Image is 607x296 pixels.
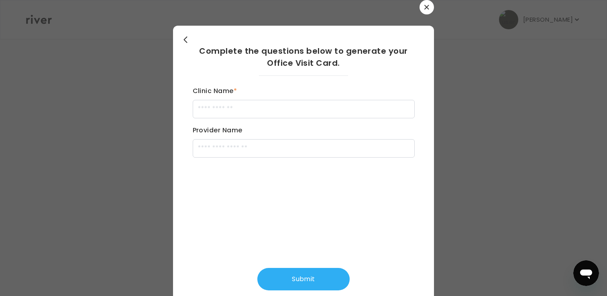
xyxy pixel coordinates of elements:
input: clinicName [193,100,415,118]
label: Provider Name [193,125,415,136]
button: Submit [257,268,350,290]
label: Clinic Name [193,85,415,97]
iframe: Button to launch messaging window [573,260,599,286]
h2: Complete the questions below to generate your Office Visit Card. [193,45,415,69]
input: providerName [193,139,415,158]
